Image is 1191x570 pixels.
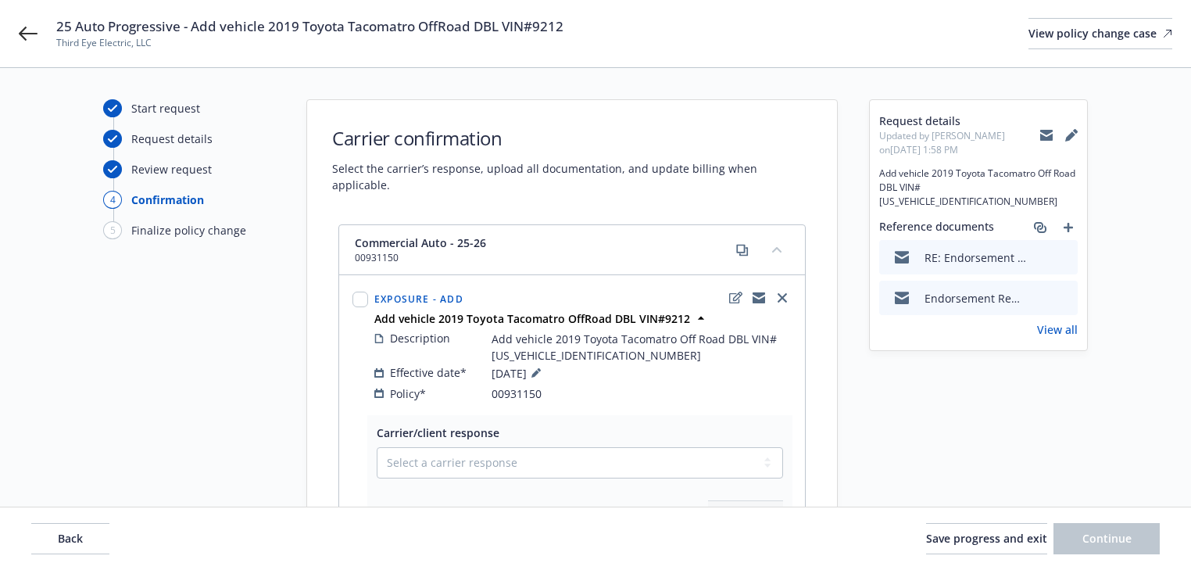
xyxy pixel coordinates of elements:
[355,235,486,251] span: Commercial Auto - 25-26
[31,523,109,554] button: Back
[1059,218,1078,237] a: add
[926,531,1047,546] span: Save progress and exit
[492,385,542,402] span: 00931150
[1037,321,1078,338] a: View all
[390,364,467,381] span: Effective date*
[131,161,212,177] div: Review request
[374,311,690,326] strong: Add vehicle 2019 Toyota Tacomatro OffRoad DBL VIN#9212
[1028,19,1172,48] div: View policy change case
[131,131,213,147] div: Request details
[390,330,450,346] span: Description
[103,221,122,239] div: 5
[764,237,789,262] button: collapse content
[1082,531,1132,546] span: Continue
[131,222,246,238] div: Finalize policy change
[58,531,83,546] span: Back
[339,225,805,275] div: Commercial Auto - 25-2600931150copycollapse content
[1028,18,1172,49] a: View policy change case
[925,290,1026,307] div: Endorsement Request - Third Eye Electric, LLC - Policy #00931150
[926,523,1047,554] button: Save progress and exit
[374,292,463,306] span: Exposure - Add
[1032,290,1045,307] button: download file
[1057,290,1071,307] button: preview file
[726,289,745,307] a: edit
[708,500,783,532] button: Update billing
[879,218,994,237] span: Reference documents
[56,36,563,50] span: Third Eye Electric, LLC
[1031,218,1050,237] a: associate
[879,167,1078,209] span: Add vehicle 2019 Toyota Tacomatro Off Road DBL VIN#[US_VEHICLE_IDENTIFICATION_NUMBER]
[103,191,122,209] div: 4
[492,331,792,364] span: Add vehicle 2019 Toyota Tacomatro Off Road DBL VIN#[US_VEHICLE_IDENTIFICATION_NUMBER]
[355,251,486,265] span: 00931150
[879,113,1040,129] span: Request details
[56,17,563,36] span: 25 Auto Progressive - Add vehicle 2019 Toyota Tacomatro OffRoad DBL VIN#9212
[390,385,426,402] span: Policy*
[332,125,812,151] h1: Carrier confirmation
[733,241,752,260] a: copy
[377,425,499,440] span: Carrier/client response
[773,289,792,307] a: close
[1032,249,1045,266] button: download file
[131,100,200,117] div: Start request
[1053,523,1160,554] button: Continue
[925,249,1026,266] div: RE: Endorsement Request - Third Eye Electric, LLC - Policy #00931150
[332,160,812,193] span: Select the carrier’s response, upload all documentation, and update billing when applicable.
[1057,249,1071,266] button: preview file
[749,289,768,307] a: copyLogging
[879,129,1040,157] span: Updated by [PERSON_NAME] on [DATE] 1:58 PM
[492,364,545,382] span: [DATE]
[131,192,204,208] div: Confirmation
